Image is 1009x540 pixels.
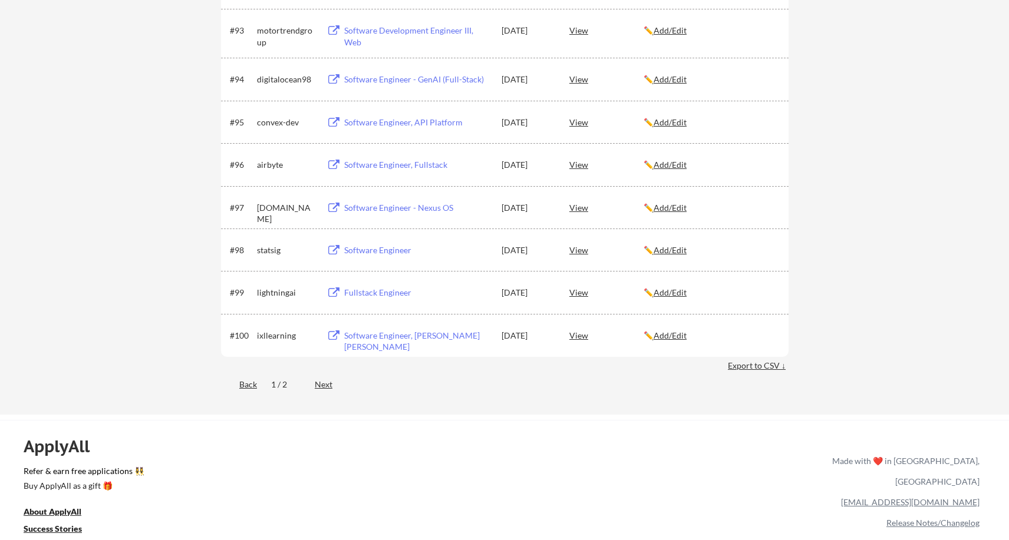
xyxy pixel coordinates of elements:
div: ApplyAll [24,436,103,456]
div: #95 [230,117,253,128]
div: ✏️ [644,330,778,342]
div: [DATE] [502,202,553,214]
div: motortrendgroup [257,25,316,48]
div: Software Engineer - Nexus OS [344,202,490,214]
div: #94 [230,74,253,85]
div: View [569,239,644,260]
div: #100 [230,330,253,342]
div: [DATE] [502,159,553,171]
a: Release Notes/Changelog [886,518,980,528]
div: ✏️ [644,202,778,214]
u: Add/Edit [654,160,687,170]
u: Add/Edit [654,74,687,84]
div: ✏️ [644,244,778,256]
div: View [569,324,644,346]
div: convex-dev [257,117,316,128]
div: ixllearning [257,330,316,342]
a: Buy ApplyAll as a gift 🎁 [24,479,141,494]
u: Add/Edit [654,117,687,127]
u: Add/Edit [654,25,687,35]
div: [DATE] [502,244,553,256]
div: Fullstack Engineer [344,287,490,299]
div: Next [315,379,346,390]
div: Buy ApplyAll as a gift 🎁 [24,482,141,490]
div: [DATE] [502,287,553,299]
u: About ApplyAll [24,506,81,516]
div: Export to CSV ↓ [728,360,789,372]
div: ✏️ [644,159,778,171]
div: #96 [230,159,253,171]
div: #99 [230,287,253,299]
div: Software Development Engineer III, Web [344,25,490,48]
a: Success Stories [24,522,98,537]
a: Refer & earn free applications 👯‍♀️ [24,467,586,479]
u: Add/Edit [654,245,687,255]
div: statsig [257,244,316,256]
div: ✏️ [644,287,778,299]
div: View [569,154,644,175]
div: Back [221,379,257,390]
div: [DATE] [502,25,553,37]
div: #98 [230,244,253,256]
div: ✏️ [644,117,778,128]
div: [DATE] [502,330,553,342]
div: View [569,197,644,218]
div: digitalocean98 [257,74,316,85]
a: [EMAIL_ADDRESS][DOMAIN_NAME] [841,497,980,507]
div: #93 [230,25,253,37]
div: View [569,111,644,132]
u: Add/Edit [654,203,687,213]
div: airbyte [257,159,316,171]
div: View [569,68,644,90]
div: Software Engineer - GenAI (Full-Stack) [344,74,490,85]
div: #97 [230,202,253,214]
div: ✏️ [644,74,778,85]
div: [DATE] [502,74,553,85]
u: Success Stories [24,524,82,534]
div: Software Engineer, [PERSON_NAME] [PERSON_NAME] [344,330,490,353]
u: Add/Edit [654,287,687,297]
div: [DOMAIN_NAME] [257,202,316,225]
div: 1 / 2 [271,379,301,390]
div: ✏️ [644,25,778,37]
div: Software Engineer, API Platform [344,117,490,128]
div: Software Engineer [344,244,490,256]
div: lightningai [257,287,316,299]
div: Software Engineer, Fullstack [344,159,490,171]
div: [DATE] [502,117,553,128]
div: Made with ❤️ in [GEOGRAPHIC_DATA], [GEOGRAPHIC_DATA] [827,450,980,492]
div: View [569,281,644,303]
a: About ApplyAll [24,505,98,520]
u: Add/Edit [654,330,687,340]
div: View [569,19,644,41]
